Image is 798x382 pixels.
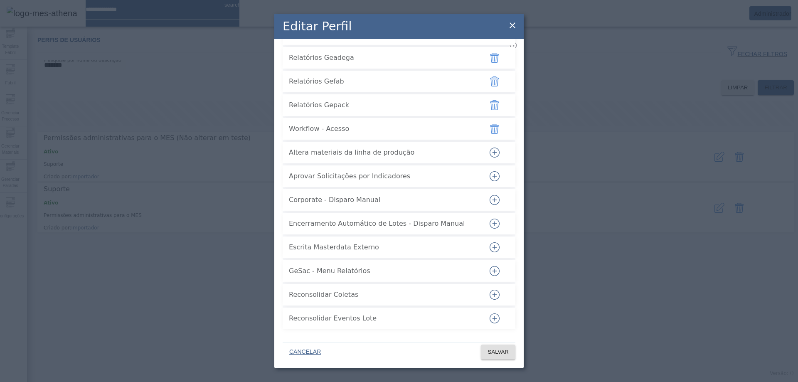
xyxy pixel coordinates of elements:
span: Escrita Masterdata Externo [289,242,476,252]
button: CANCELAR [283,345,328,360]
span: Relatórios Gepack [289,100,476,110]
span: Encerramento Automático de Lotes - Disparo Manual [289,219,476,229]
span: Aprovar Solicitações por Indicadores [289,171,476,181]
span: Reconsolidar Coletas [289,290,476,300]
span: Corporate - Disparo Manual [289,195,476,205]
h2: Editar Perfil [283,17,352,35]
button: SALVAR [481,345,515,360]
span: SALVAR [488,348,509,356]
span: CANCELAR [289,348,321,356]
span: GeSac - Menu Relatórios [289,266,476,276]
span: Relatórios Gefab [289,76,476,86]
span: Reconsolidar Eventos Lote [289,313,476,323]
span: Altera materiais da linha de produção [289,148,476,158]
span: Relatórios Geadega [289,53,476,63]
span: Workflow - Acesso [289,124,476,134]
